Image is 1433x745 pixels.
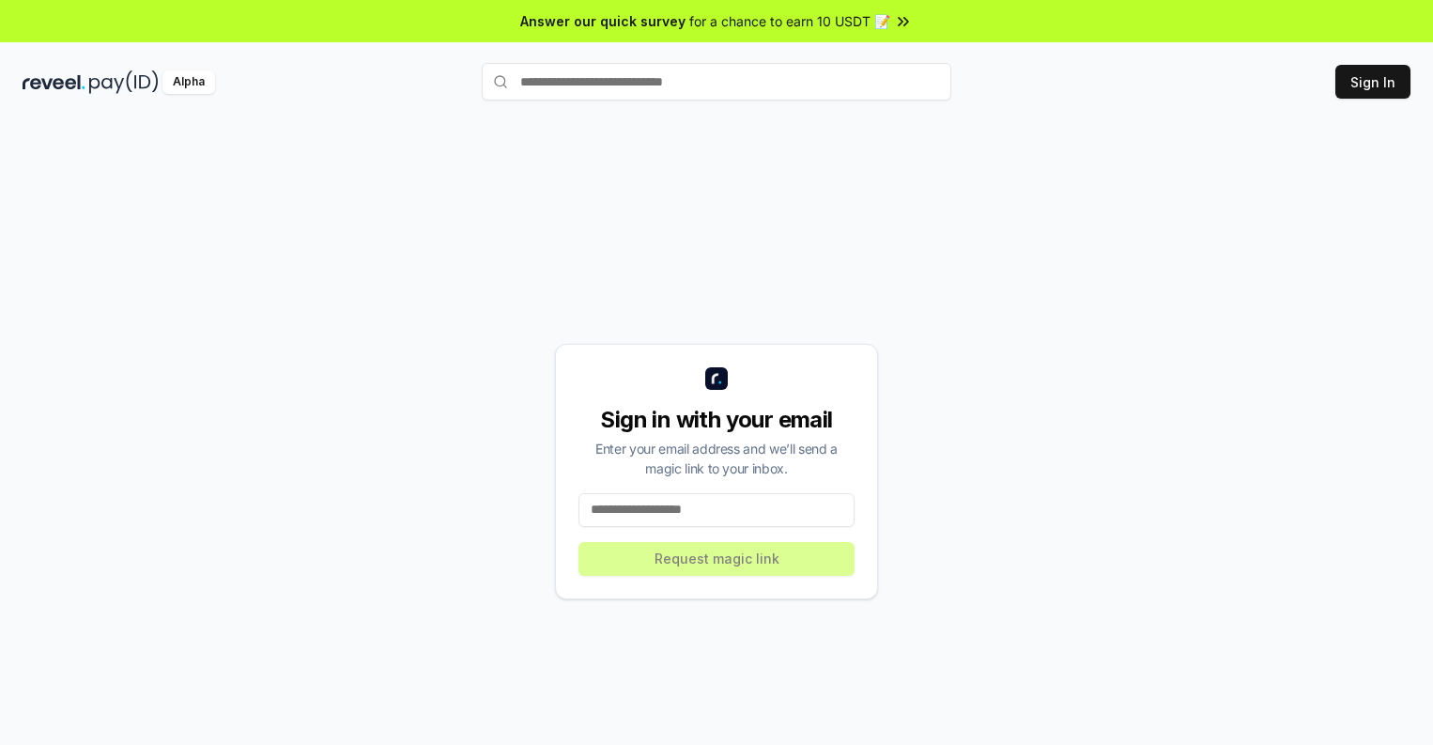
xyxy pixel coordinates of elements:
[23,70,85,94] img: reveel_dark
[689,11,890,31] span: for a chance to earn 10 USDT 📝
[1335,65,1410,99] button: Sign In
[578,439,855,478] div: Enter your email address and we’ll send a magic link to your inbox.
[705,367,728,390] img: logo_small
[162,70,215,94] div: Alpha
[89,70,159,94] img: pay_id
[520,11,686,31] span: Answer our quick survey
[578,405,855,435] div: Sign in with your email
